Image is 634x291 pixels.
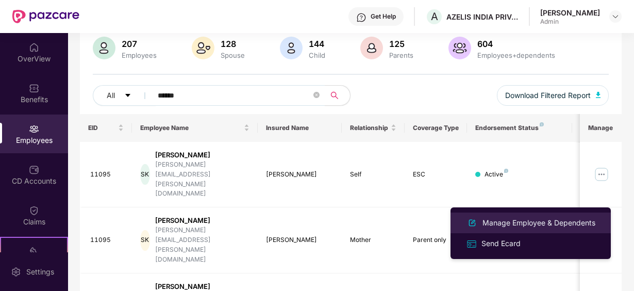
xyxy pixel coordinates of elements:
[219,51,247,59] div: Spouse
[480,217,597,229] div: Manage Employee & Dependents
[325,91,345,100] span: search
[611,12,620,21] img: svg+xml;base64,PHN2ZyBpZD0iRHJvcGRvd24tMzJ4MzIiIHhtbG5zPSJodHRwOi8vd3d3LnczLm9yZy8yMDAwL3N2ZyIgd2...
[431,10,438,23] span: A
[192,37,214,59] img: svg+xml;base64,PHN2ZyB4bWxucz0iaHR0cDovL3d3dy53My5vcmcvMjAwMC9zdmciIHhtbG5zOnhsaW5rPSJodHRwOi8vd3...
[29,42,39,53] img: svg+xml;base64,PHN2ZyBpZD0iSG9tZSIgeG1sbnM9Imh0dHA6Ly93d3cudzMub3JnLzIwMDAvc3ZnIiB3aWR0aD0iMjAiIG...
[132,114,258,142] th: Employee Name
[90,170,124,180] div: 11095
[93,37,115,59] img: svg+xml;base64,PHN2ZyB4bWxucz0iaHR0cDovL3d3dy53My5vcmcvMjAwMC9zdmciIHhtbG5zOnhsaW5rPSJodHRwOi8vd3...
[475,39,557,49] div: 604
[219,39,247,49] div: 128
[155,225,250,264] div: [PERSON_NAME][EMAIL_ADDRESS][PERSON_NAME][DOMAIN_NAME]
[350,235,396,245] div: Mother
[155,150,250,160] div: [PERSON_NAME]
[371,12,396,21] div: Get Help
[11,267,21,277] img: svg+xml;base64,PHN2ZyBpZD0iU2V0dGluZy0yMHgyMCIgeG1sbnM9Imh0dHA6Ly93d3cudzMub3JnLzIwMDAvc3ZnIiB3aW...
[140,230,149,251] div: SK
[466,217,478,229] img: svg+xml;base64,PHN2ZyB4bWxucz0iaHR0cDovL3d3dy53My5vcmcvMjAwMC9zdmciIHhtbG5zOnhsaW5rPSJodHRwOi8vd3...
[540,8,600,18] div: [PERSON_NAME]
[29,246,39,256] img: svg+xml;base64,PHN2ZyB4bWxucz0iaHR0cDovL3d3dy53My5vcmcvMjAwMC9zdmciIHdpZHRoPSIyMSIgaGVpZ2h0PSIyMC...
[448,37,471,59] img: svg+xml;base64,PHN2ZyB4bWxucz0iaHR0cDovL3d3dy53My5vcmcvMjAwMC9zdmciIHhtbG5zOnhsaW5rPSJodHRwOi8vd3...
[88,124,116,132] span: EID
[93,85,156,106] button: Allcaret-down
[140,124,242,132] span: Employee Name
[29,124,39,134] img: svg+xml;base64,PHN2ZyBpZD0iRW1wbG95ZWVzIiB4bWxucz0iaHR0cDovL3d3dy53My5vcmcvMjAwMC9zdmciIHdpZHRoPS...
[405,114,468,142] th: Coverage Type
[446,12,519,22] div: AZELIS INDIA PRIVATE LIMITED
[107,90,115,101] span: All
[23,267,57,277] div: Settings
[350,124,389,132] span: Relationship
[475,124,563,132] div: Endorsement Status
[356,12,366,23] img: svg+xml;base64,PHN2ZyBpZD0iSGVscC0zMngzMiIgeG1sbnM9Imh0dHA6Ly93d3cudzMub3JnLzIwMDAvc3ZnIiB3aWR0aD...
[505,90,591,101] span: Download Filtered Report
[280,37,303,59] img: svg+xml;base64,PHN2ZyB4bWxucz0iaHR0cDovL3d3dy53My5vcmcvMjAwMC9zdmciIHhtbG5zOnhsaW5rPSJodHRwOi8vd3...
[360,37,383,59] img: svg+xml;base64,PHN2ZyB4bWxucz0iaHR0cDovL3d3dy53My5vcmcvMjAwMC9zdmciIHhtbG5zOnhsaW5rPSJodHRwOi8vd3...
[485,170,508,180] div: Active
[540,122,544,126] img: svg+xml;base64,PHN2ZyB4bWxucz0iaHR0cDovL3d3dy53My5vcmcvMjAwMC9zdmciIHdpZHRoPSI4IiBoZWlnaHQ9IjgiIH...
[504,169,508,173] img: svg+xml;base64,PHN2ZyB4bWxucz0iaHR0cDovL3d3dy53My5vcmcvMjAwMC9zdmciIHdpZHRoPSI4IiBoZWlnaHQ9IjgiIH...
[540,18,600,26] div: Admin
[596,92,601,98] img: svg+xml;base64,PHN2ZyB4bWxucz0iaHR0cDovL3d3dy53My5vcmcvMjAwMC9zdmciIHhtbG5zOnhsaW5rPSJodHRwOi8vd3...
[593,166,610,183] img: manageButton
[124,92,131,100] span: caret-down
[29,205,39,216] img: svg+xml;base64,PHN2ZyBpZD0iQ2xhaW0iIHhtbG5zPSJodHRwOi8vd3d3LnczLm9yZy8yMDAwL3N2ZyIgd2lkdGg9IjIwIi...
[413,170,459,180] div: ESC
[479,238,523,249] div: Send Ecard
[342,114,405,142] th: Relationship
[307,39,327,49] div: 144
[12,10,79,23] img: New Pazcare Logo
[466,238,477,250] img: svg+xml;base64,PHN2ZyB4bWxucz0iaHR0cDovL3d3dy53My5vcmcvMjAwMC9zdmciIHdpZHRoPSIxNiIgaGVpZ2h0PSIxNi...
[387,39,415,49] div: 125
[580,114,622,142] th: Manage
[497,85,609,106] button: Download Filtered Report
[475,51,557,59] div: Employees+dependents
[413,235,459,245] div: Parent only
[258,114,342,142] th: Insured Name
[350,170,396,180] div: Self
[120,39,159,49] div: 207
[29,83,39,93] img: svg+xml;base64,PHN2ZyBpZD0iQmVuZWZpdHMiIHhtbG5zPSJodHRwOi8vd3d3LnczLm9yZy8yMDAwL3N2ZyIgd2lkdGg9Ij...
[29,165,39,175] img: svg+xml;base64,PHN2ZyBpZD0iQ0RfQWNjb3VudHMiIGRhdGEtbmFtZT0iQ0QgQWNjb3VudHMiIHhtbG5zPSJodHRwOi8vd3...
[140,164,149,185] div: SK
[80,114,132,142] th: EID
[266,235,333,245] div: [PERSON_NAME]
[313,91,320,101] span: close-circle
[325,85,351,106] button: search
[155,216,250,225] div: [PERSON_NAME]
[90,235,124,245] div: 11095
[307,51,327,59] div: Child
[155,160,250,199] div: [PERSON_NAME][EMAIL_ADDRESS][PERSON_NAME][DOMAIN_NAME]
[387,51,415,59] div: Parents
[266,170,333,180] div: [PERSON_NAME]
[313,92,320,98] span: close-circle
[120,51,159,59] div: Employees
